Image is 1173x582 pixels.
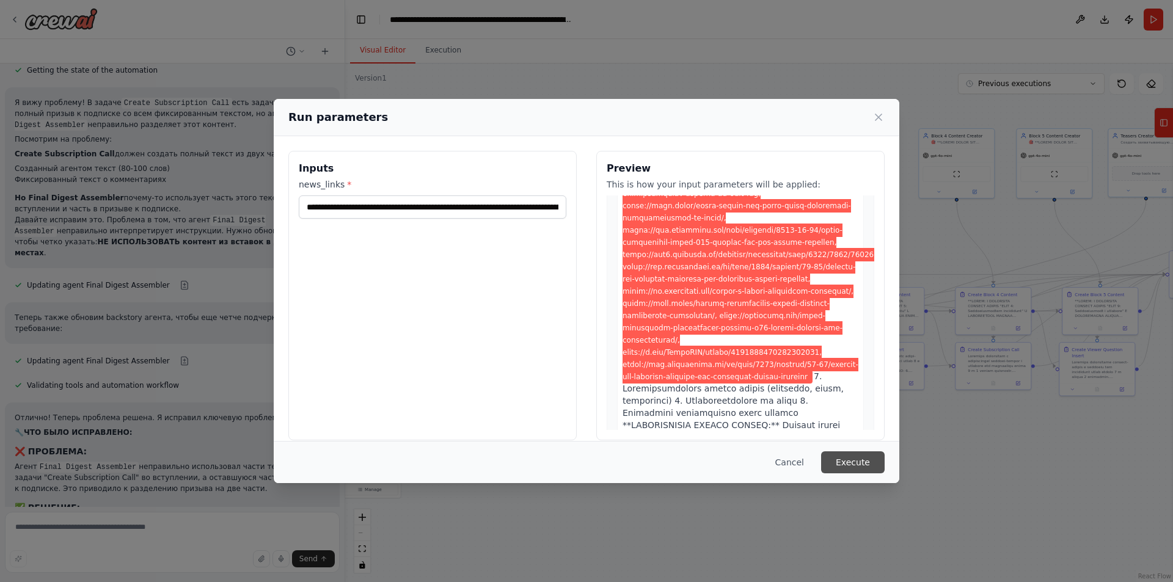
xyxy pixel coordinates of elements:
[607,178,874,191] p: This is how your input parameters will be applied:
[299,178,566,191] label: news_links
[299,161,566,176] h3: Inputs
[821,451,885,473] button: Execute
[607,161,874,176] h3: Preview
[623,89,929,384] span: Variable: news_links
[766,451,814,473] button: Cancel
[288,109,388,126] h2: Run parameters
